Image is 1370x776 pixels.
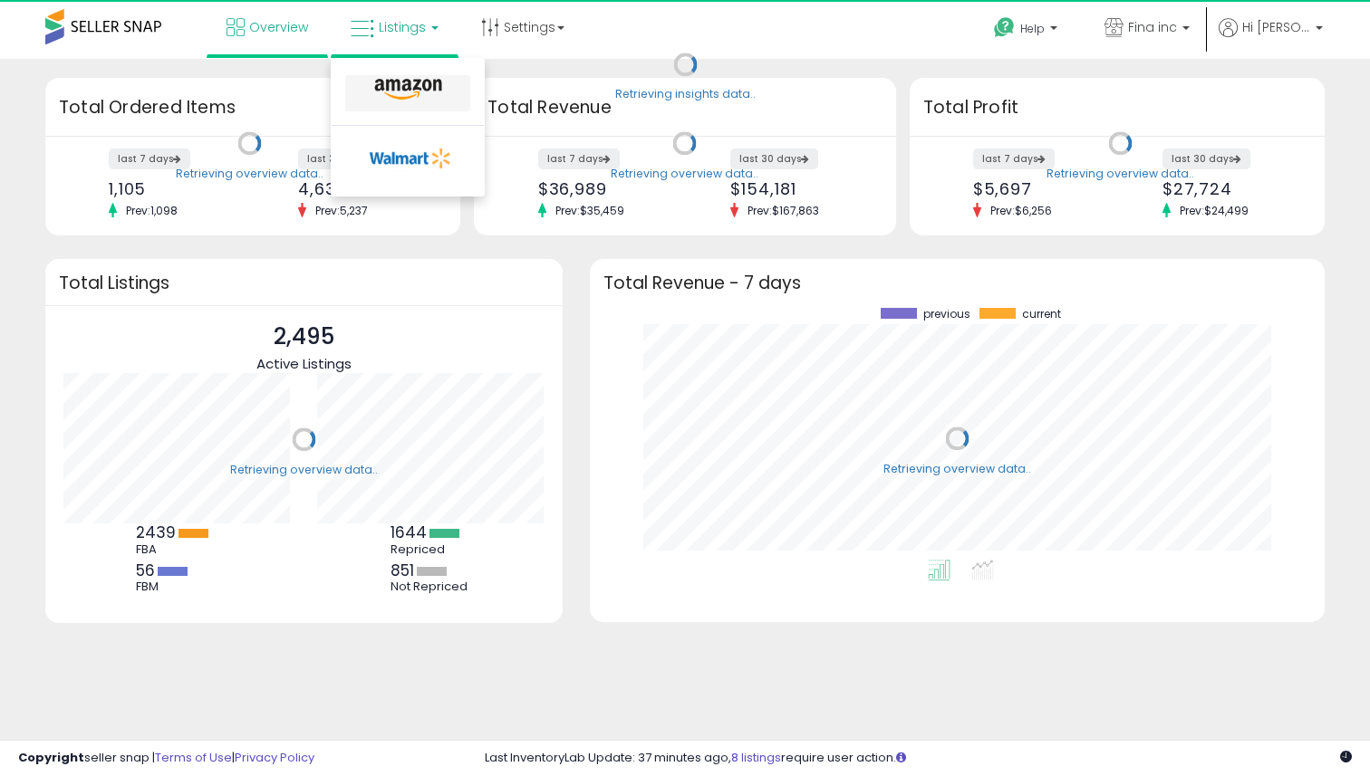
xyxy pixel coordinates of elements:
a: 8 listings [731,749,781,766]
div: Retrieving overview data.. [883,461,1031,477]
span: Fina inc [1128,18,1177,36]
div: seller snap | | [18,750,314,767]
i: Click here to read more about un-synced listings. [896,752,906,763]
div: Retrieving overview data.. [176,166,323,182]
a: Privacy Policy [235,749,314,766]
a: Hi [PERSON_NAME] [1219,18,1323,59]
a: Terms of Use [155,749,232,766]
div: Retrieving overview data.. [1047,166,1194,182]
span: Help [1020,21,1045,36]
i: Get Help [993,16,1016,39]
div: Retrieving overview data.. [611,166,758,182]
span: Listings [379,18,426,36]
span: Hi [PERSON_NAME] [1242,18,1310,36]
span: Overview [249,18,308,36]
a: Help [979,3,1076,59]
strong: Copyright [18,749,84,766]
div: Retrieving overview data.. [230,462,378,478]
div: Last InventoryLab Update: 37 minutes ago, require user action. [485,750,1352,767]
